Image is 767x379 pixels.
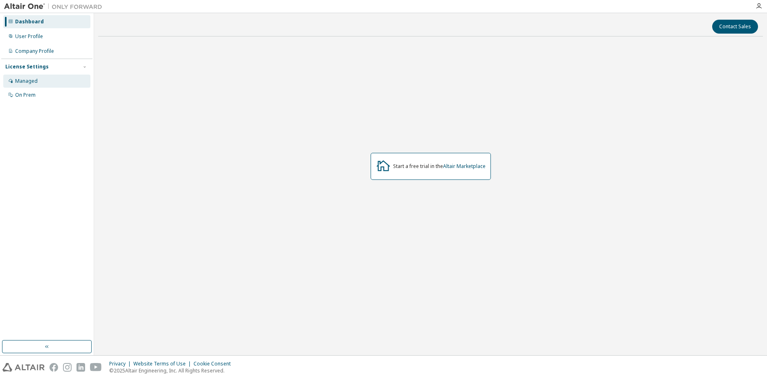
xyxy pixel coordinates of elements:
div: Privacy [109,361,133,367]
button: Contact Sales [712,20,758,34]
img: linkedin.svg [76,363,85,372]
div: On Prem [15,92,36,98]
img: instagram.svg [63,363,72,372]
a: Altair Marketplace [443,163,486,170]
div: Cookie Consent [193,361,236,367]
img: youtube.svg [90,363,102,372]
img: facebook.svg [49,363,58,372]
div: Company Profile [15,48,54,54]
img: altair_logo.svg [2,363,45,372]
div: User Profile [15,33,43,40]
div: Managed [15,78,38,84]
img: Altair One [4,2,106,11]
p: © 2025 Altair Engineering, Inc. All Rights Reserved. [109,367,236,374]
div: Website Terms of Use [133,361,193,367]
div: Start a free trial in the [393,163,486,170]
div: Dashboard [15,18,44,25]
div: License Settings [5,64,49,70]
